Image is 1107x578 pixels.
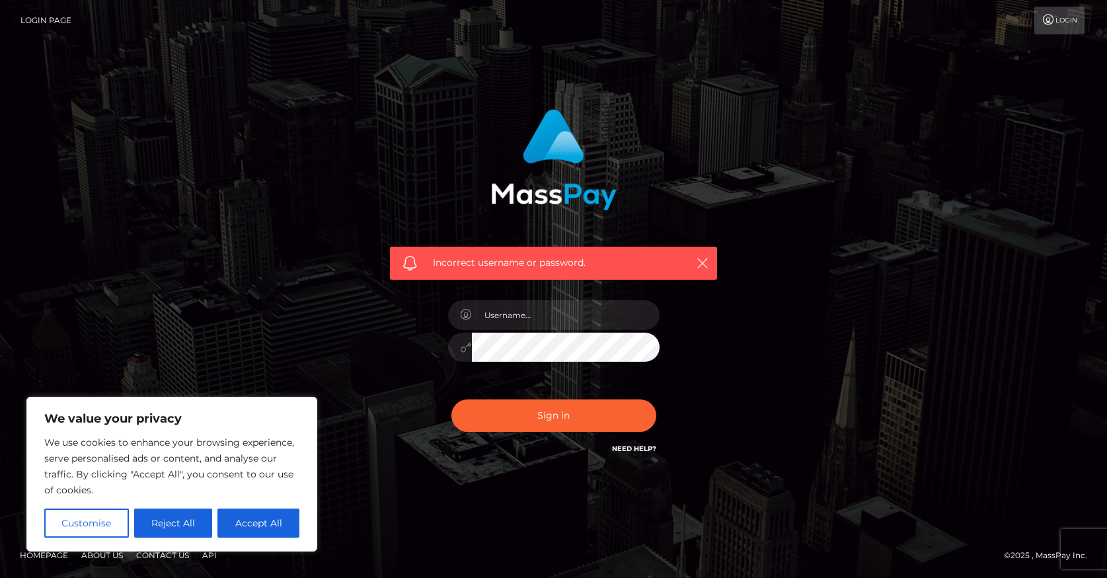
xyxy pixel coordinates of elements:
button: Accept All [217,509,299,538]
div: © 2025 , MassPay Inc. [1004,548,1097,563]
div: We value your privacy [26,397,317,552]
a: Need Help? [612,444,656,453]
a: Contact Us [131,545,194,565]
a: API [197,545,222,565]
button: Sign in [451,399,656,432]
button: Customise [44,509,129,538]
p: We use cookies to enhance your browsing experience, serve personalised ads or content, and analys... [44,434,299,498]
input: Username... [472,300,660,330]
a: Homepage [15,545,73,565]
p: We value your privacy [44,411,299,427]
img: MassPay Login [491,109,617,210]
a: Login Page [20,7,71,34]
a: About Us [76,545,128,565]
button: Reject All [134,509,213,538]
a: Login [1034,7,1085,34]
span: Incorrect username or password. [433,256,674,270]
